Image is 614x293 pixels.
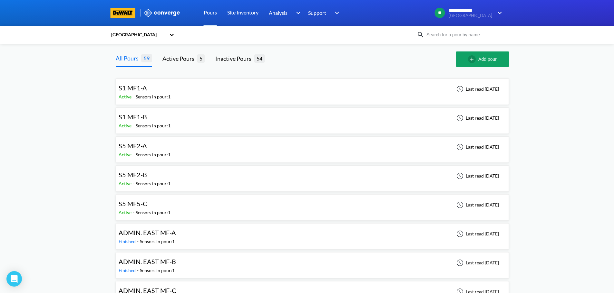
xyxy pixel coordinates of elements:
[308,9,326,17] span: Support
[116,173,509,178] a: S5 MF2-BActive-Sensors in pour:1Last read [DATE]
[119,113,147,121] span: S1 MF1-B
[269,9,288,17] span: Analysis
[119,200,147,207] span: S5 MF5-C
[456,51,509,67] button: Add pour
[119,239,137,244] span: Finished
[453,230,501,238] div: Last read [DATE]
[119,181,133,186] span: Active
[116,144,509,149] a: S5 MF2-AActive-Sensors in pour:1Last read [DATE]
[116,115,509,120] a: S1 MF1-BActive-Sensors in pour:1Last read [DATE]
[136,151,171,158] div: Sensors in pour: 1
[141,54,152,62] span: 59
[453,201,501,209] div: Last read [DATE]
[133,210,136,215] span: -
[119,171,147,179] span: S5 MF2-B
[493,9,504,17] img: downArrow.svg
[254,54,265,62] span: 54
[215,54,254,63] div: Inactive Pours
[468,55,478,63] img: add-circle-outline.svg
[453,259,501,267] div: Last read [DATE]
[136,180,171,187] div: Sensors in pour: 1
[133,181,136,186] span: -
[111,8,135,18] img: branding logo
[137,239,140,244] span: -
[116,54,141,63] div: All Pours
[116,260,509,265] a: ADMIN. EAST MF-BFinished-Sensors in pour:1Last read [DATE]
[292,9,302,17] img: downArrow.svg
[119,152,133,157] span: Active
[133,152,136,157] span: -
[119,142,147,150] span: S5 MF2-A
[119,84,147,92] span: S1 MF1-A
[137,268,140,273] span: -
[331,9,341,17] img: downArrow.svg
[453,143,501,151] div: Last read [DATE]
[424,31,502,38] input: Search for a pour by name
[417,31,424,39] img: icon-search.svg
[111,31,166,38] div: [GEOGRAPHIC_DATA]
[453,172,501,180] div: Last read [DATE]
[453,85,501,93] div: Last read [DATE]
[116,202,509,207] a: S5 MF5-CActive-Sensors in pour:1Last read [DATE]
[449,13,493,18] span: [GEOGRAPHIC_DATA]
[136,209,171,216] div: Sensors in pour: 1
[116,86,509,91] a: S1 MF1-AActive-Sensors in pour:1Last read [DATE]
[119,229,176,236] span: ADMIN. EAST MF-A
[133,123,136,128] span: -
[453,114,501,122] div: Last read [DATE]
[136,122,171,129] div: Sensors in pour: 1
[197,54,205,62] span: 5
[133,94,136,99] span: -
[119,268,137,273] span: Finished
[119,210,133,215] span: Active
[136,93,171,100] div: Sensors in pour: 1
[143,9,180,17] img: logo_ewhite.svg
[119,123,133,128] span: Active
[119,258,176,265] span: ADMIN. EAST MF-B
[140,267,175,274] div: Sensors in pour: 1
[140,238,175,245] div: Sensors in pour: 1
[116,231,509,236] a: ADMIN. EAST MF-AFinished-Sensors in pour:1Last read [DATE]
[119,94,133,99] span: Active
[6,271,22,287] div: Open Intercom Messenger
[111,8,143,18] a: branding logo
[162,54,197,63] div: Active Pours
